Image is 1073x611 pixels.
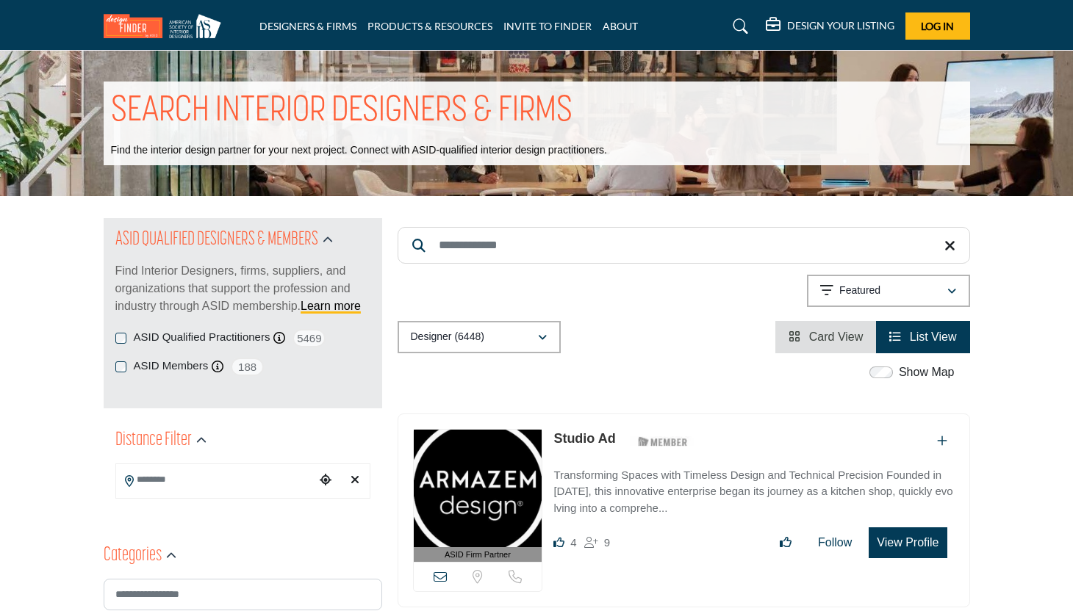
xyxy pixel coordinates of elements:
div: Followers [584,534,610,552]
span: 9 [604,536,610,549]
input: ASID Members checkbox [115,361,126,372]
label: ASID Qualified Practitioners [134,329,270,346]
p: Designer (6448) [411,330,484,344]
div: Clear search location [344,465,366,496]
label: ASID Members [134,358,209,375]
button: View Profile [869,527,947,558]
button: Featured [807,275,970,307]
a: DESIGNERS & FIRMS [259,20,356,32]
i: Likes [553,537,564,548]
label: Show Map [899,364,955,381]
button: Designer (6448) [398,321,561,353]
button: Log In [905,12,970,40]
img: ASID Members Badge Icon [630,433,696,451]
span: 4 [570,536,576,549]
h2: ASID QUALIFIED DESIGNERS & MEMBERS [115,227,318,253]
a: Studio Ad [553,431,615,446]
h1: SEARCH INTERIOR DESIGNERS & FIRMS [111,89,573,134]
p: Featured [839,283,880,298]
button: Like listing [770,528,801,557]
img: Site Logo [104,14,229,38]
input: Search Category [104,579,382,610]
a: Learn more [301,300,361,312]
a: Transforming Spaces with Timeless Design and Technical Precision Founded in [DATE], this innovati... [553,458,954,517]
input: ASID Qualified Practitioners checkbox [115,333,126,344]
p: Find Interior Designers, firms, suppliers, and organizations that support the profession and indu... [115,262,370,315]
a: PRODUCTS & RESOURCES [367,20,492,32]
span: 188 [231,358,264,376]
a: View Card [789,330,863,343]
h2: Categories [104,543,162,569]
a: INVITE TO FINDER [503,20,592,32]
span: Card View [809,330,864,343]
span: ASID Firm Partner [445,549,511,561]
button: Follow [808,528,861,557]
p: Studio Ad [553,429,615,449]
a: ASID Firm Partner [414,430,542,563]
h2: Distance Filter [115,427,192,454]
a: Add To List [937,435,947,447]
a: View List [889,330,956,343]
span: 5469 [293,329,326,347]
div: DESIGN YOUR LISTING [766,18,894,35]
a: ABOUT [603,20,638,32]
div: Choose your current location [315,465,337,496]
span: List View [910,330,957,343]
a: Search [719,15,758,38]
img: Studio Ad [414,430,542,547]
li: Card View [775,321,876,353]
li: List View [876,321,969,353]
p: Transforming Spaces with Timeless Design and Technical Precision Founded in [DATE], this innovati... [553,467,954,517]
p: Find the interior design partner for your next project. Connect with ASID-qualified interior desi... [111,143,607,158]
span: Log In [921,20,954,32]
input: Search Keyword [398,227,970,264]
input: Search Location [116,466,315,494]
h5: DESIGN YOUR LISTING [787,19,894,32]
